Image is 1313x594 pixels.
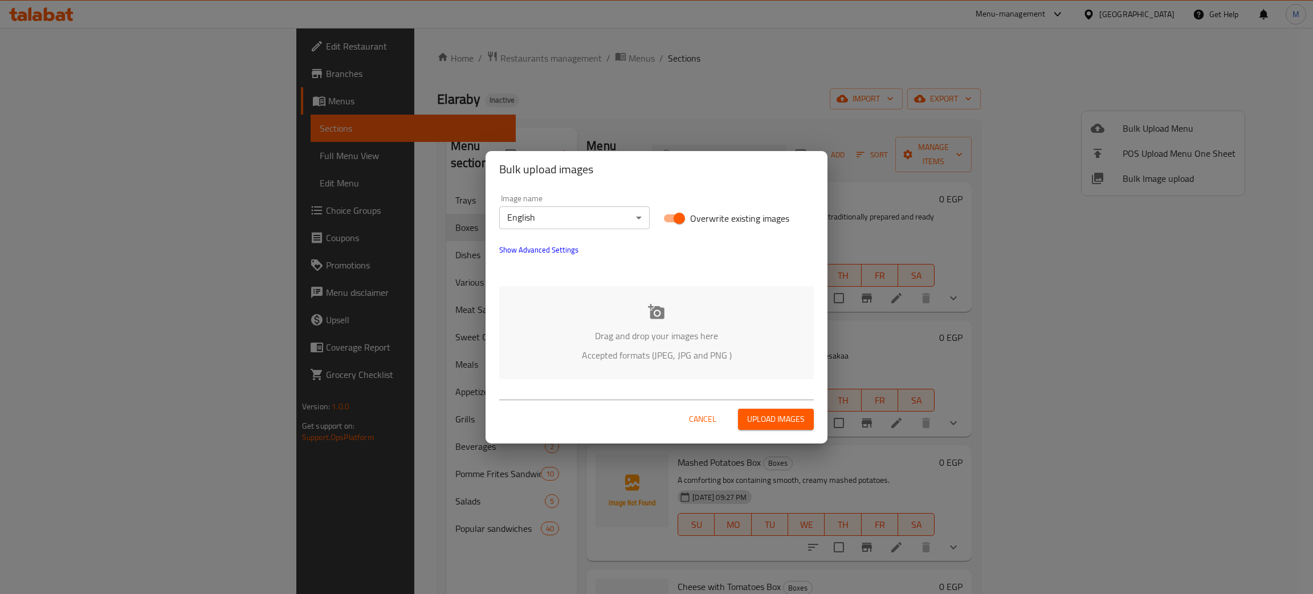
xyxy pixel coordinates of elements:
[516,348,797,362] p: Accepted formats (JPEG, JPG and PNG )
[492,236,585,263] button: show more
[738,409,814,430] button: Upload images
[499,243,578,257] span: Show Advanced Settings
[516,329,797,343] p: Drag and drop your images here
[689,412,716,426] span: Cancel
[499,160,814,178] h2: Bulk upload images
[690,211,789,225] span: Overwrite existing images
[747,412,805,426] span: Upload images
[499,206,650,229] div: English
[684,409,721,430] button: Cancel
